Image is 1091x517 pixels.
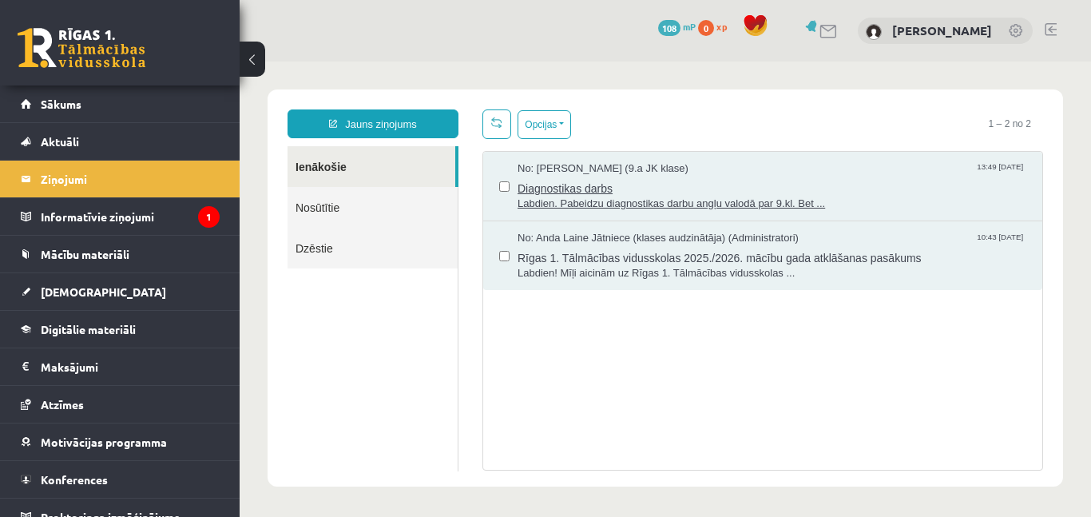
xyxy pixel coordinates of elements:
[41,472,108,487] span: Konferences
[278,205,787,220] span: Labdien! Mīļi aicinām uz Rīgas 1. Tālmācības vidusskolas ...
[21,424,220,460] a: Motivācijas programma
[734,169,787,181] span: 10:43 [DATE]
[737,48,803,77] span: 1 – 2 no 2
[21,236,220,272] a: Mācību materiāli
[21,123,220,160] a: Aktuāli
[278,185,787,205] span: Rīgas 1. Tālmācības vidusskolas 2025./2026. mācību gada atklāšanas pasākums
[683,20,696,33] span: mP
[41,284,166,299] span: [DEMOGRAPHIC_DATA]
[278,100,787,149] a: No: [PERSON_NAME] (9.a JK klase) 13:49 [DATE] Diagnostikas darbs Labdien. Pabeidzu diagnostikas d...
[41,161,220,197] legend: Ziņojumi
[48,85,216,125] a: Ienākošie
[41,247,129,261] span: Mācību materiāli
[21,461,220,498] a: Konferences
[41,435,167,449] span: Motivācijas programma
[278,169,787,219] a: No: Anda Laine Jātniece (klases audzinātāja) (Administratori) 10:43 [DATE] Rīgas 1. Tālmācības vi...
[41,322,136,336] span: Digitālie materiāli
[658,20,696,33] a: 108 mP
[698,20,714,36] span: 0
[18,28,145,68] a: Rīgas 1. Tālmācības vidusskola
[866,24,882,40] img: Kaspars Dombrovskis
[658,20,680,36] span: 108
[41,134,79,149] span: Aktuāli
[21,311,220,348] a: Digitālie materiāli
[48,48,219,77] a: Jauns ziņojums
[21,86,220,122] a: Sākums
[716,20,727,33] span: xp
[278,49,331,78] button: Opcijas
[21,198,220,235] a: Informatīvie ziņojumi1
[278,115,787,135] span: Diagnostikas darbs
[21,348,220,385] a: Maksājumi
[41,97,81,111] span: Sākums
[278,169,559,185] span: No: Anda Laine Jātniece (klases audzinātāja) (Administratori)
[41,348,220,385] legend: Maksājumi
[41,198,220,235] legend: Informatīvie ziņojumi
[21,386,220,423] a: Atzīmes
[698,20,735,33] a: 0 xp
[892,22,992,38] a: [PERSON_NAME]
[48,125,218,166] a: Nosūtītie
[48,166,218,207] a: Dzēstie
[734,100,787,112] span: 13:49 [DATE]
[41,397,84,412] span: Atzīmes
[278,135,787,150] span: Labdien. Pabeidzu diagnostikas darbu angļu valodā par 9.kl. Bet ...
[21,161,220,197] a: Ziņojumi
[278,100,449,115] span: No: [PERSON_NAME] (9.a JK klase)
[198,206,220,228] i: 1
[21,273,220,310] a: [DEMOGRAPHIC_DATA]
